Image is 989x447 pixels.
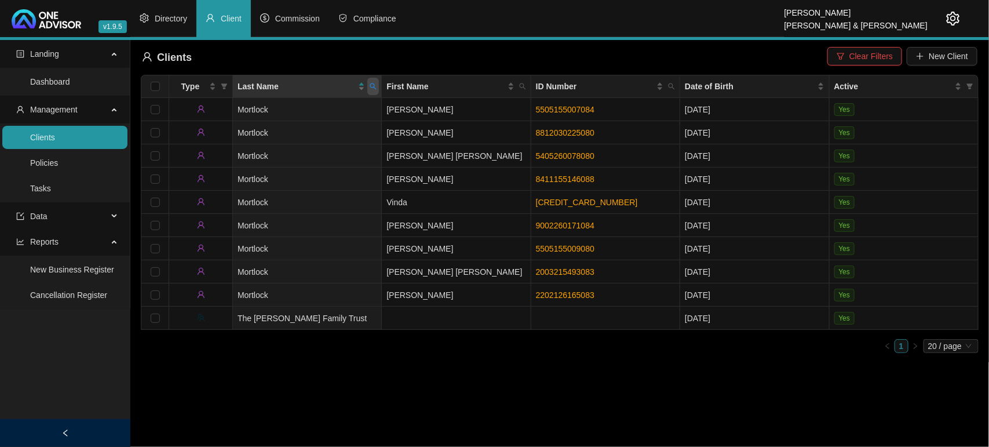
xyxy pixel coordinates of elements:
[30,212,48,221] span: Data
[233,191,382,214] td: Mortlock
[30,77,70,86] a: Dashboard
[157,52,192,63] span: Clients
[260,13,269,23] span: dollar
[197,151,205,159] span: user
[382,284,531,307] td: [PERSON_NAME]
[834,150,855,162] span: Yes
[908,339,922,353] button: right
[142,52,152,62] span: user
[680,144,829,168] td: [DATE]
[30,158,58,168] a: Policies
[30,290,107,300] a: Cancellation Register
[30,133,55,142] a: Clients
[382,237,531,260] td: [PERSON_NAME]
[536,105,594,114] a: 5505155007084
[908,339,922,353] li: Next Page
[827,47,902,66] button: Clear Filters
[382,121,531,144] td: [PERSON_NAME]
[382,75,531,98] th: First Name
[221,83,228,90] span: filter
[206,13,215,23] span: user
[30,184,51,193] a: Tasks
[233,284,382,307] td: Mortlock
[907,47,977,66] button: New Client
[946,12,960,26] span: setting
[221,14,242,23] span: Client
[353,14,396,23] span: Compliance
[517,78,528,95] span: search
[531,75,680,98] th: ID Number
[834,103,855,116] span: Yes
[197,128,205,136] span: user
[382,144,531,168] td: [PERSON_NAME] [PERSON_NAME]
[233,98,382,121] td: Mortlock
[233,214,382,237] td: Mortlock
[98,20,127,33] span: v1.9.5
[155,14,187,23] span: Directory
[680,98,829,121] td: [DATE]
[834,242,855,255] span: Yes
[536,221,594,230] a: 9002260171084
[834,219,855,232] span: Yes
[680,260,829,284] td: [DATE]
[382,191,531,214] td: Vinda
[197,198,205,206] span: user
[197,314,205,322] span: team
[680,121,829,144] td: [DATE]
[966,83,973,90] span: filter
[895,340,908,352] a: 1
[881,339,895,353] button: left
[536,267,594,277] a: 2003215493083
[197,221,205,229] span: user
[233,307,382,330] td: The [PERSON_NAME] Family Trust
[233,121,382,144] td: Mortlock
[849,50,893,63] span: Clear Filters
[370,83,377,90] span: search
[680,75,829,98] th: Date of Birth
[61,429,70,437] span: left
[140,13,149,23] span: setting
[367,78,379,95] span: search
[16,238,24,246] span: line-chart
[338,13,348,23] span: safety
[924,339,979,353] div: Page Size
[680,191,829,214] td: [DATE]
[881,339,895,353] li: Previous Page
[834,289,855,301] span: Yes
[895,339,908,353] li: 1
[536,244,594,253] a: 5505155009080
[197,290,205,299] span: user
[928,340,974,352] span: 20 / page
[680,168,829,191] td: [DATE]
[666,78,677,95] span: search
[12,9,81,28] img: 2df55531c6924b55f21c4cf5d4484680-logo-light.svg
[386,80,505,93] span: First Name
[912,343,919,350] span: right
[233,144,382,168] td: Mortlock
[30,265,114,274] a: New Business Register
[233,260,382,284] td: Mortlock
[834,196,855,209] span: Yes
[830,75,979,98] th: Active
[536,128,594,137] a: 8812030225080
[536,175,594,184] a: 8411155146088
[834,126,855,139] span: Yes
[233,237,382,260] td: Mortlock
[218,78,230,95] span: filter
[884,343,891,350] span: left
[169,75,233,98] th: Type
[964,78,976,95] span: filter
[30,105,78,114] span: Management
[668,83,675,90] span: search
[197,267,205,275] span: user
[536,198,638,207] a: [CREDIT_CARD_NUMBER]
[536,290,594,300] a: 2202126165083
[174,80,207,93] span: Type
[275,14,320,23] span: Commission
[382,168,531,191] td: [PERSON_NAME]
[784,3,928,16] div: [PERSON_NAME]
[519,83,526,90] span: search
[834,80,952,93] span: Active
[382,214,531,237] td: [PERSON_NAME]
[536,80,654,93] span: ID Number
